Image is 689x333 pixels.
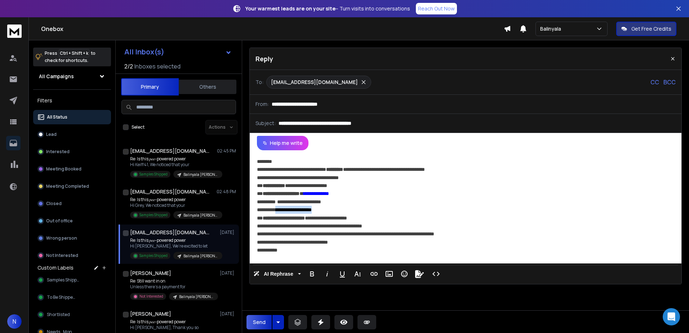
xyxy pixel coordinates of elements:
[46,166,81,172] p: Meeting Booked
[121,78,179,96] button: Primary
[130,319,211,325] p: Re: Is this 𝑝𝑒𝑒-powered power
[413,267,426,281] button: Signature
[179,79,236,95] button: Others
[255,101,269,108] p: From:
[257,136,308,150] button: Help me write
[46,218,73,224] p: Out of office
[130,156,217,162] p: Re: Is this 𝑝𝑒𝑒-powered power
[255,54,273,64] p: Reply
[130,162,217,168] p: Hi Keiff41, We noticed that your
[33,145,111,159] button: Interested
[7,314,22,329] button: N
[45,50,95,64] p: Press to check for shortcuts.
[183,213,218,218] p: Balinyala [PERSON_NAME]
[41,25,504,33] h1: Onebox
[46,149,70,155] p: Interested
[46,253,78,258] p: Not Interested
[246,315,272,329] button: Send
[130,147,209,155] h1: [EMAIL_ADDRESS][DOMAIN_NAME]
[429,267,443,281] button: Code View
[130,237,217,243] p: Re: Is this 𝑝𝑒𝑒-powered power
[245,5,335,12] strong: Your warmest leads are on your site
[245,5,410,12] p: – Turn visits into conversations
[320,267,334,281] button: Italic (Ctrl+I)
[397,267,411,281] button: Emoticons
[124,48,164,55] h1: All Inbox(s)
[217,148,236,154] p: 02:45 PM
[134,62,181,71] h3: Inboxes selected
[33,162,111,176] button: Meeting Booked
[47,294,76,300] span: To Be Shipped
[255,79,263,86] p: To:
[255,120,276,127] p: Subject:
[130,270,171,277] h1: [PERSON_NAME]
[367,267,381,281] button: Insert Link (Ctrl+K)
[130,188,209,195] h1: [EMAIL_ADDRESS][DOMAIN_NAME]
[139,294,163,299] p: Not Interested
[46,132,57,137] p: Lead
[33,196,111,211] button: Closed
[663,78,676,86] p: BCC
[335,267,349,281] button: Underline (Ctrl+U)
[252,267,302,281] button: AI Rephrase
[33,231,111,245] button: Wrong person
[59,49,89,57] span: Ctrl + Shift + k
[130,203,217,208] p: Hi Grey, We noticed that your
[183,172,218,177] p: Balinyala [PERSON_NAME]
[130,197,217,203] p: Re: Is this 𝑝𝑒𝑒-powered power
[47,312,70,318] span: Shortlisted
[39,73,74,80] h1: All Campaigns
[33,69,111,84] button: All Campaigns
[46,201,62,207] p: Closed
[650,78,659,86] p: CC
[132,124,145,130] label: Select
[33,307,111,322] button: Shortlisted
[7,25,22,38] img: logo
[416,3,457,14] a: Reach Out Now
[262,271,295,277] span: AI Rephrase
[130,284,217,290] p: Unless there’s a payment for
[179,294,214,299] p: Balinyala [PERSON_NAME]
[220,230,236,235] p: [DATE]
[33,290,111,305] button: To Be Shipped
[47,114,67,120] p: All Status
[271,79,358,86] p: [EMAIL_ADDRESS][DOMAIN_NAME]
[139,172,168,177] p: Samples Shipped
[124,62,133,71] span: 2 / 2
[418,5,455,12] p: Reach Out Now
[220,270,236,276] p: [DATE]
[663,308,680,325] div: Open Intercom Messenger
[130,243,217,249] p: Hi [PERSON_NAME], We’re excited to let
[33,273,111,287] button: Samples Shipped
[631,25,671,32] p: Get Free Credits
[616,22,676,36] button: Get Free Credits
[183,253,218,259] p: Balinyala [PERSON_NAME]
[119,45,237,59] button: All Inbox(s)
[33,110,111,124] button: All Status
[37,264,74,271] h3: Custom Labels
[33,96,111,106] h3: Filters
[305,267,319,281] button: Bold (Ctrl+B)
[217,189,236,195] p: 02:48 PM
[33,214,111,228] button: Out of office
[33,179,111,194] button: Meeting Completed
[382,267,396,281] button: Insert Image (Ctrl+P)
[220,311,236,317] p: [DATE]
[46,183,89,189] p: Meeting Completed
[540,25,564,32] p: Balinyala
[46,235,77,241] p: Wrong person
[139,253,168,258] p: Samples Shipped
[33,248,111,263] button: Not Interested
[33,127,111,142] button: Lead
[130,325,211,330] p: Hi [PERSON_NAME], Thank you so
[139,212,168,218] p: Samples Shipped
[47,277,82,283] span: Samples Shipped
[130,310,171,318] h1: [PERSON_NAME]
[351,267,364,281] button: More Text
[130,278,217,284] p: Re: Still want in on
[130,229,209,236] h1: [EMAIL_ADDRESS][DOMAIN_NAME]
